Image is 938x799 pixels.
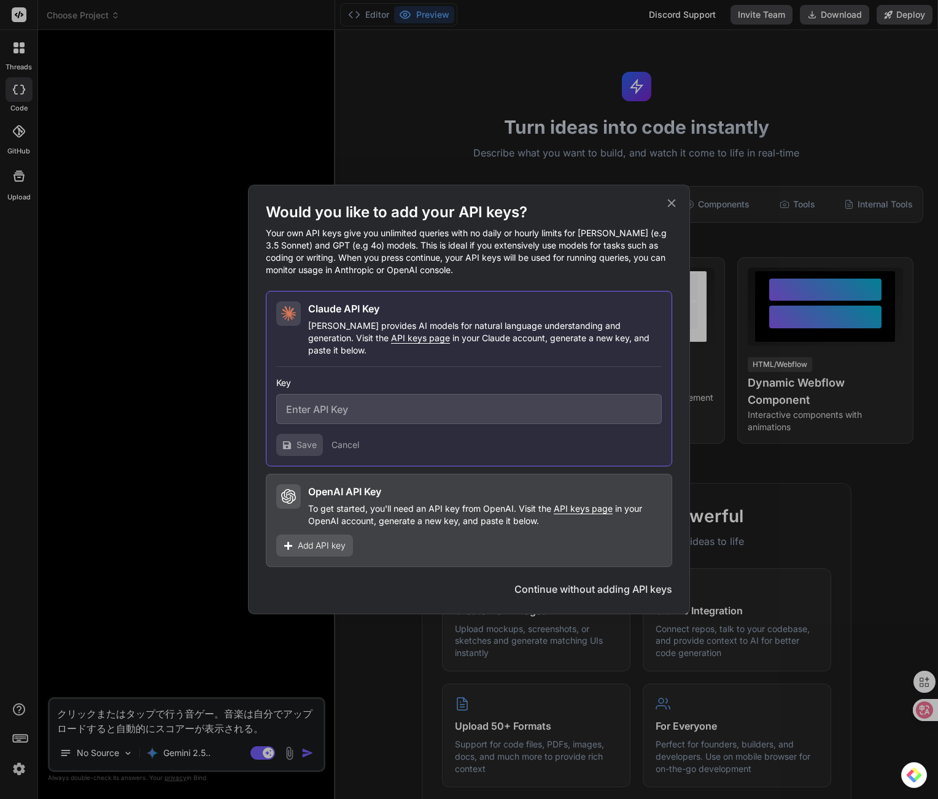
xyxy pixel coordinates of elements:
[391,333,450,343] span: API keys page
[276,394,662,424] input: Enter API Key
[266,227,672,276] p: Your own API keys give you unlimited queries with no daily or hourly limits for [PERSON_NAME] (e....
[308,320,662,357] p: [PERSON_NAME] provides AI models for natural language understanding and generation. Visit the in ...
[331,439,359,451] button: Cancel
[308,484,381,499] h2: OpenAI API Key
[298,539,346,552] span: Add API key
[266,203,672,222] h1: Would you like to add your API keys?
[276,377,662,389] h3: Key
[308,301,379,316] h2: Claude API Key
[308,503,662,527] p: To get started, you'll need an API key from OpenAI. Visit the in your OpenAI account, generate a ...
[554,503,613,514] span: API keys page
[276,434,323,456] button: Save
[514,582,672,596] button: Continue without adding API keys
[297,439,317,451] span: Save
